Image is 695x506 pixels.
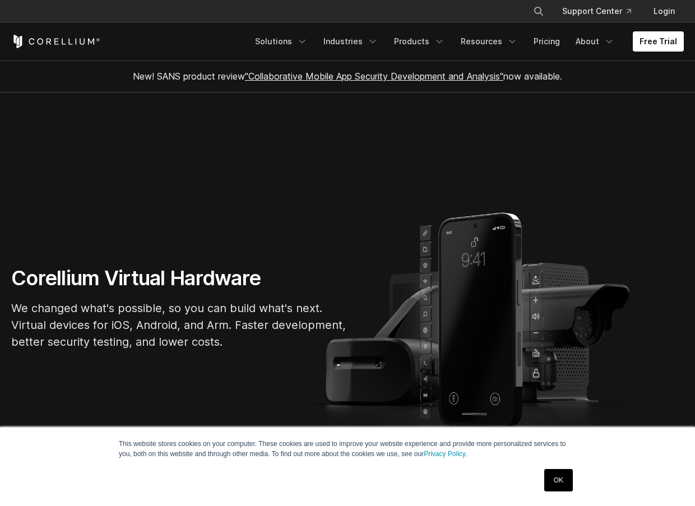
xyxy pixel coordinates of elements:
a: Login [645,1,684,21]
a: About [569,31,622,52]
a: Privacy Policy. [424,450,467,458]
a: Free Trial [633,31,684,52]
a: Corellium Home [11,35,100,48]
a: Industries [317,31,385,52]
p: This website stores cookies on your computer. These cookies are used to improve your website expe... [119,439,576,459]
a: "Collaborative Mobile App Security Development and Analysis" [245,71,503,82]
button: Search [529,1,549,21]
a: Products [387,31,452,52]
span: New! SANS product review now available. [133,71,562,82]
a: Support Center [553,1,640,21]
a: OK [544,469,573,491]
a: Solutions [248,31,314,52]
p: We changed what's possible, so you can build what's next. Virtual devices for iOS, Android, and A... [11,300,347,350]
h1: Corellium Virtual Hardware [11,266,347,291]
div: Navigation Menu [520,1,684,21]
div: Navigation Menu [248,31,684,52]
a: Pricing [527,31,567,52]
a: Resources [454,31,525,52]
